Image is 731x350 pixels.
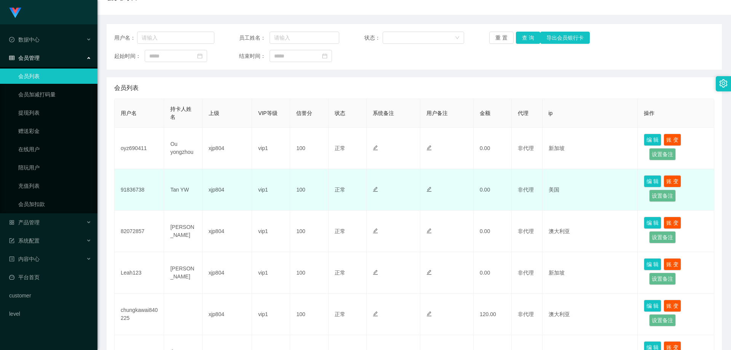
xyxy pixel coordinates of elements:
span: 操作 [644,110,654,116]
span: 正常 [335,145,345,151]
span: 正常 [335,187,345,193]
a: 陪玩用户 [18,160,91,175]
button: 查 询 [516,32,540,44]
button: 重 置 [489,32,514,44]
button: 账 变 [664,300,681,312]
a: level [9,306,91,321]
span: 内容中心 [9,256,40,262]
i: 图标: edit [426,311,432,316]
span: 系统备注 [373,110,394,116]
a: 赠送彩金 [18,123,91,139]
td: xjp804 [203,294,252,335]
i: 图标: edit [426,270,432,275]
td: 新加坡 [543,252,638,294]
td: vip1 [252,211,290,252]
td: 100 [290,294,328,335]
i: 图标: calendar [322,53,327,59]
i: 图标: edit [373,228,378,233]
a: 充值列表 [18,178,91,193]
i: 图标: edit [373,270,378,275]
td: vip1 [252,252,290,294]
i: 图标: check-circle-o [9,37,14,42]
span: 金额 [480,110,490,116]
span: 非代理 [518,145,534,151]
td: vip1 [252,294,290,335]
span: ip [549,110,553,116]
i: 图标: setting [719,79,728,88]
td: 91836738 [115,169,164,211]
td: Leah123 [115,252,164,294]
span: 用户名 [121,110,137,116]
span: 会员列表 [114,83,139,93]
td: 82072857 [115,211,164,252]
td: 0.00 [474,211,512,252]
td: 新加坡 [543,128,638,169]
a: 会员加减打码量 [18,87,91,102]
i: 图标: edit [426,228,432,233]
td: 100 [290,169,328,211]
span: 非代理 [518,270,534,276]
span: 正常 [335,311,345,317]
td: [PERSON_NAME] [164,252,202,294]
span: 状态： [364,34,383,42]
button: 编 辑 [644,175,661,187]
button: 设置备注 [649,273,676,285]
span: 非代理 [518,187,534,193]
i: 图标: edit [373,145,378,150]
span: 产品管理 [9,219,40,225]
button: 编 辑 [644,300,661,312]
span: 数据中心 [9,37,40,43]
i: 图标: down [455,35,460,41]
td: 100 [290,252,328,294]
span: 状态 [335,110,345,116]
button: 编 辑 [644,258,661,270]
td: 澳大利亚 [543,294,638,335]
button: 账 变 [664,134,681,146]
td: 100 [290,211,328,252]
button: 编 辑 [644,134,661,146]
span: 正常 [335,270,345,276]
td: Ou yongzhou [164,128,202,169]
button: 账 变 [664,217,681,229]
a: 提现列表 [18,105,91,120]
a: 会员列表 [18,69,91,84]
i: 图标: form [9,238,14,243]
span: 代理 [518,110,528,116]
td: [PERSON_NAME] [164,211,202,252]
span: 信誉分 [296,110,312,116]
i: 图标: profile [9,256,14,262]
td: xjp804 [203,211,252,252]
td: 0.00 [474,169,512,211]
span: VIP等级 [258,110,278,116]
a: customer [9,288,91,303]
i: 图标: table [9,55,14,61]
i: 图标: edit [373,311,378,316]
button: 设置备注 [649,190,676,202]
td: xjp804 [203,128,252,169]
span: 持卡人姓名 [170,106,192,120]
span: 上级 [209,110,219,116]
input: 请输入 [270,32,339,44]
i: 图标: edit [426,145,432,150]
button: 设置备注 [649,148,676,160]
button: 账 变 [664,258,681,270]
span: 员工姓名： [239,34,270,42]
a: 在线用户 [18,142,91,157]
i: 图标: edit [373,187,378,192]
i: 图标: edit [426,187,432,192]
td: 美国 [543,169,638,211]
span: 会员管理 [9,55,40,61]
td: oyz690411 [115,128,164,169]
i: 图标: calendar [197,53,203,59]
a: 会员加扣款 [18,197,91,212]
td: 0.00 [474,128,512,169]
span: 起始时间： [114,52,145,60]
span: 结束时间： [239,52,270,60]
img: logo.9652507e.png [9,8,21,18]
button: 导出会员银行卡 [540,32,590,44]
td: 100 [290,128,328,169]
input: 请输入 [137,32,214,44]
td: 澳大利亚 [543,211,638,252]
td: chungkawai840225 [115,294,164,335]
td: 120.00 [474,294,512,335]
